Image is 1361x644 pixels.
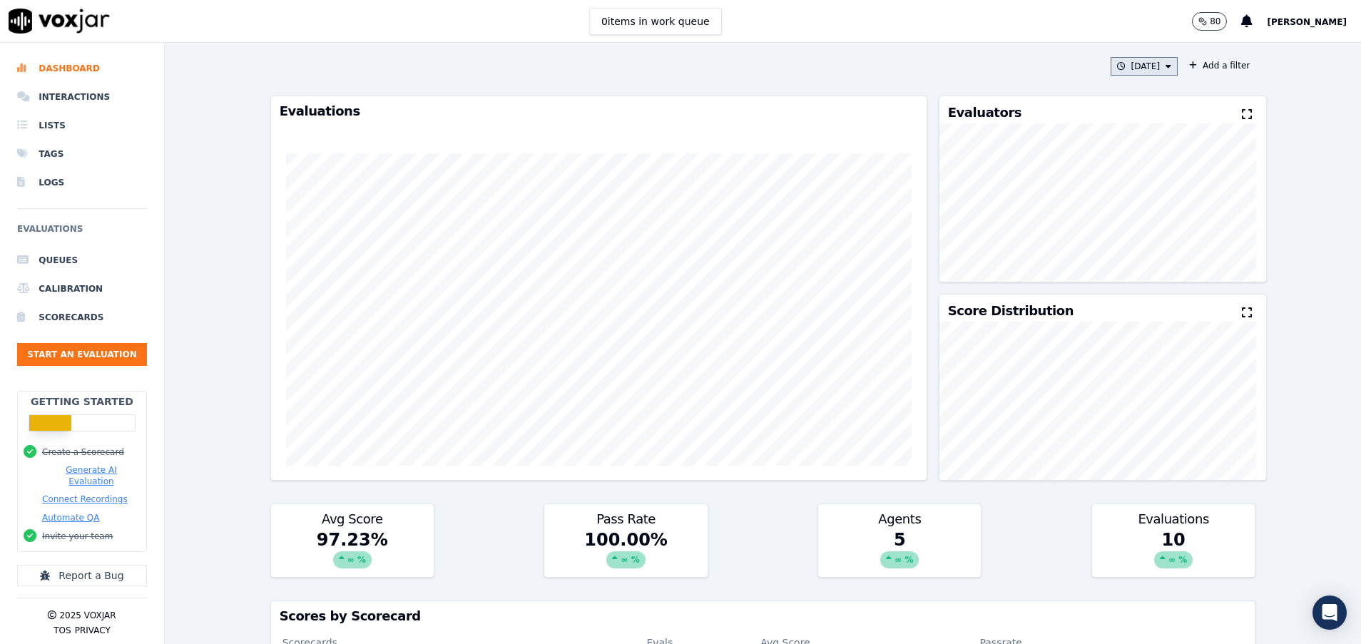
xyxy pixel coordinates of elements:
[75,625,111,636] button: Privacy
[948,106,1021,119] h3: Evaluators
[1210,16,1220,27] p: 80
[1192,12,1227,31] button: 80
[17,111,147,140] a: Lists
[17,140,147,168] a: Tags
[280,513,425,526] h3: Avg Score
[17,275,147,303] a: Calibration
[17,54,147,83] a: Dashboard
[17,303,147,332] a: Scorecards
[1267,13,1361,30] button: [PERSON_NAME]
[1092,528,1255,577] div: 10
[280,610,1247,623] h3: Scores by Scorecard
[333,551,372,568] div: ∞ %
[1192,12,1241,31] button: 80
[1101,513,1246,526] h3: Evaluations
[17,83,147,111] a: Interactions
[1267,17,1347,27] span: [PERSON_NAME]
[818,528,981,577] div: 5
[544,528,707,577] div: 100.00 %
[589,8,722,35] button: 0items in work queue
[1154,551,1193,568] div: ∞ %
[880,551,919,568] div: ∞ %
[42,464,141,487] button: Generate AI Evaluation
[827,513,972,526] h3: Agents
[17,168,147,197] a: Logs
[948,305,1074,317] h3: Score Distribution
[280,105,918,118] h3: Evaluations
[9,9,110,34] img: voxjar logo
[606,551,645,568] div: ∞ %
[59,610,116,621] p: 2025 Voxjar
[17,343,147,366] button: Start an Evaluation
[42,446,124,458] button: Create a Scorecard
[17,220,147,246] h6: Evaluations
[1111,57,1178,76] button: [DATE]
[53,625,71,636] button: TOS
[271,528,434,577] div: 97.23 %
[42,531,113,542] button: Invite your team
[1183,57,1255,74] button: Add a filter
[553,513,698,526] h3: Pass Rate
[17,246,147,275] a: Queues
[17,565,147,586] button: Report a Bug
[42,494,128,505] button: Connect Recordings
[31,394,133,409] h2: Getting Started
[1312,596,1347,630] div: Open Intercom Messenger
[42,512,99,523] button: Automate QA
